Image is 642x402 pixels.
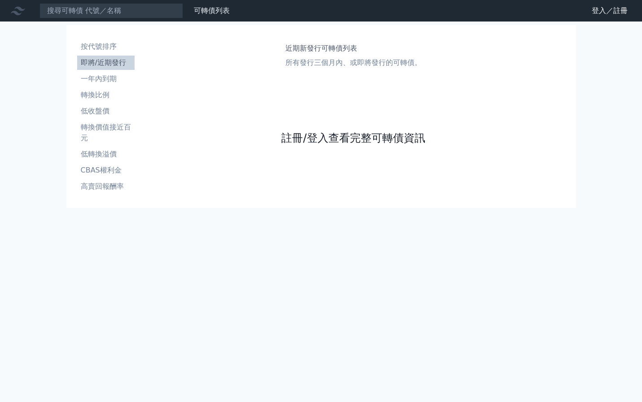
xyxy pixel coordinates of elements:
[285,57,422,68] p: 所有發行三個月內、或即將發行的可轉債。
[77,90,135,100] li: 轉換比例
[77,106,135,117] li: 低收盤價
[77,181,135,192] li: 高賣回報酬率
[77,57,135,68] li: 即將/近期發行
[77,120,135,145] a: 轉換價值接近百元
[77,88,135,102] a: 轉換比例
[281,131,425,145] a: 註冊/登入查看完整可轉債資訊
[77,165,135,176] li: CBAS權利金
[77,163,135,177] a: CBAS權利金
[39,3,183,18] input: 搜尋可轉債 代號／名稱
[285,43,422,54] h1: 近期新發行可轉債列表
[77,104,135,118] a: 低收盤價
[77,73,135,84] li: 一年內到期
[77,122,135,143] li: 轉換價值接近百元
[194,6,230,15] a: 可轉債列表
[77,179,135,194] a: 高賣回報酬率
[77,39,135,54] a: 按代號排序
[77,72,135,86] a: 一年內到期
[585,4,635,18] a: 登入／註冊
[77,41,135,52] li: 按代號排序
[77,149,135,160] li: 低轉換溢價
[77,56,135,70] a: 即將/近期發行
[77,147,135,161] a: 低轉換溢價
